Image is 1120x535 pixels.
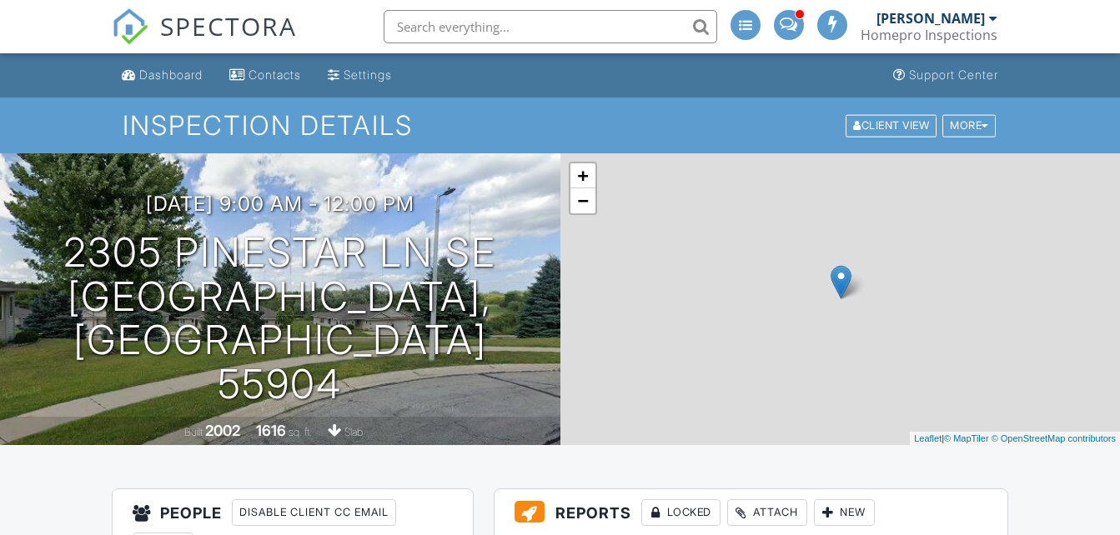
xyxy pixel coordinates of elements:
[112,22,297,57] a: SPECTORA
[344,67,392,82] div: Settings
[27,231,534,407] h1: 2305 Pinestar ln se [GEOGRAPHIC_DATA], [GEOGRAPHIC_DATA] 55904
[570,163,595,188] a: Zoom in
[844,118,941,131] a: Client View
[344,426,363,438] span: slab
[249,67,301,82] div: Contacts
[115,60,209,91] a: Dashboard
[139,67,203,82] div: Dashboard
[846,114,937,137] div: Client View
[112,8,148,45] img: The Best Home Inspection Software - Spectora
[910,432,1120,446] div: |
[289,426,312,438] span: sq. ft.
[205,422,240,439] div: 2002
[814,499,875,526] div: New
[146,192,414,215] h3: [DATE] 9:00 am - 12:00 pm
[876,10,985,27] div: [PERSON_NAME]
[942,114,996,137] div: More
[384,10,717,43] input: Search everything...
[641,499,721,526] div: Locked
[727,499,807,526] div: Attach
[861,27,997,43] div: Homepro Inspections
[256,422,286,439] div: 1616
[232,499,396,526] div: Disable Client CC Email
[160,8,297,43] span: SPECTORA
[914,433,942,443] a: Leaflet
[886,60,1005,91] a: Support Center
[223,60,308,91] a: Contacts
[992,433,1116,443] a: © OpenStreetMap contributors
[909,67,998,82] div: Support Center
[123,111,997,140] h1: Inspection Details
[570,188,595,213] a: Zoom out
[184,426,203,438] span: Built
[321,60,399,91] a: Settings
[944,433,989,443] a: © MapTiler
